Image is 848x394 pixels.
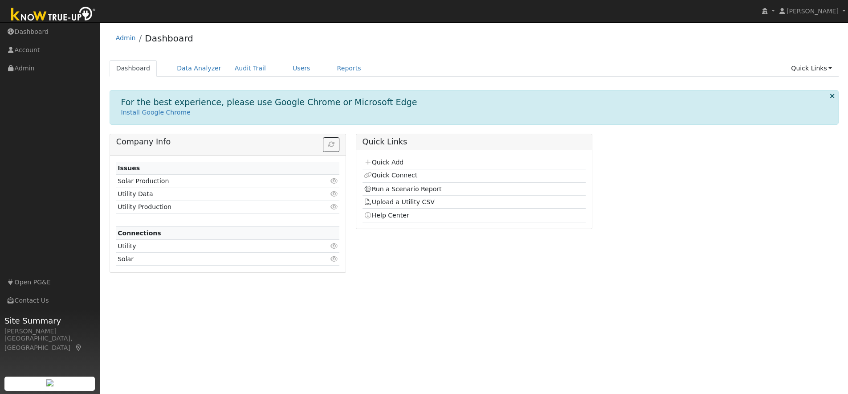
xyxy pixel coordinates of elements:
i: Click to view [330,191,338,197]
td: Solar [116,253,304,266]
a: Users [286,60,317,77]
a: Dashboard [110,60,157,77]
img: retrieve [46,379,53,386]
i: Click to view [330,256,338,262]
a: Quick Links [784,60,839,77]
strong: Issues [118,164,140,172]
a: Upload a Utility CSV [364,198,435,205]
div: [GEOGRAPHIC_DATA], [GEOGRAPHIC_DATA] [4,334,95,353]
span: [PERSON_NAME] [787,8,839,15]
i: Click to view [330,243,338,249]
a: Dashboard [145,33,193,44]
strong: Connections [118,230,161,237]
h5: Quick Links [363,137,586,147]
h5: Company Info [116,137,340,147]
h1: For the best experience, please use Google Chrome or Microsoft Edge [121,97,417,107]
div: [PERSON_NAME] [4,327,95,336]
a: Quick Connect [364,172,417,179]
span: Site Summary [4,315,95,327]
a: Reports [330,60,368,77]
td: Utility Data [116,188,304,201]
a: Run a Scenario Report [364,185,442,193]
img: Know True-Up [7,5,100,25]
td: Solar Production [116,175,304,188]
a: Install Google Chrome [121,109,191,116]
a: Audit Trail [228,60,273,77]
a: Map [75,344,83,351]
a: Data Analyzer [170,60,228,77]
a: Help Center [364,212,409,219]
i: Click to view [330,178,338,184]
td: Utility Production [116,201,304,213]
i: Click to view [330,204,338,210]
a: Quick Add [364,159,404,166]
a: Admin [116,34,136,41]
td: Utility [116,240,304,253]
